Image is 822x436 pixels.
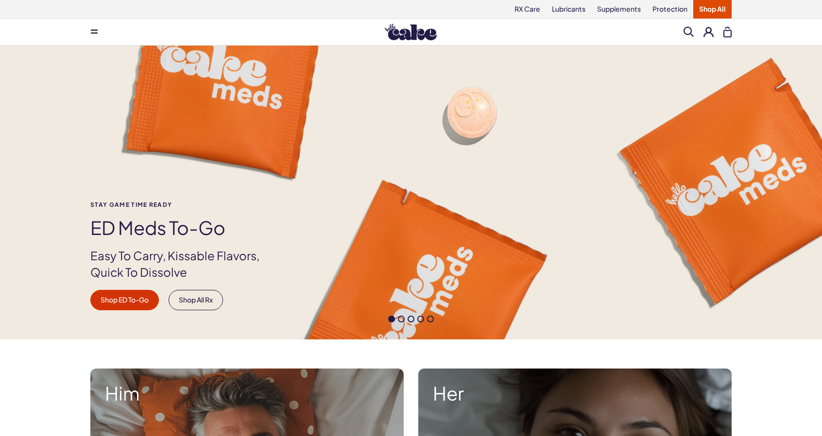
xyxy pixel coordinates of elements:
[90,290,159,310] a: Shop ED To-Go
[90,248,276,280] p: Easy To Carry, Kissable Flavors, Quick To Dissolve
[433,383,717,403] strong: Her
[105,383,389,403] strong: Him
[385,24,437,40] img: Hello Cake
[169,290,223,310] a: Shop All Rx
[90,218,276,238] h1: ED Meds to-go
[90,201,276,208] span: Stay Game time ready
